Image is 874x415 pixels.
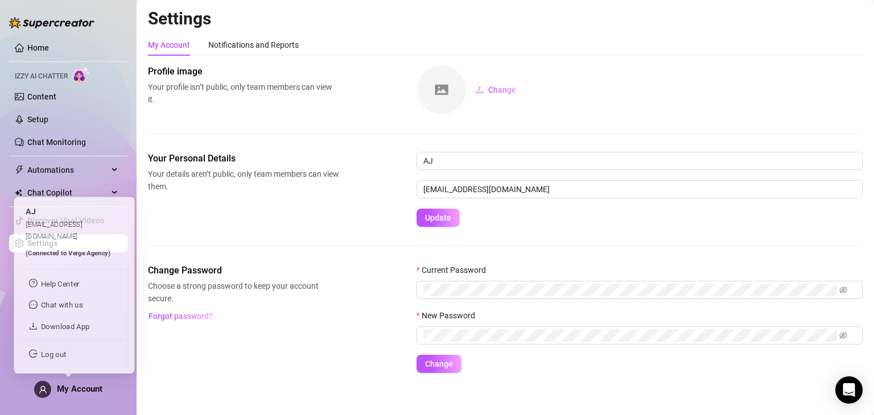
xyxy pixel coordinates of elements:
li: Log out [18,345,131,363]
span: Your Personal Details [148,152,339,165]
a: Log out [39,349,67,358]
span: Forgot password? [149,312,213,321]
span: Profile image [148,65,339,78]
span: Choose a strong password to keep your account secure. [148,280,339,305]
a: Home [27,43,49,52]
img: square-placeholder.png [417,65,466,114]
span: AJ [23,198,34,208]
span: message [27,297,36,306]
a: Download App [39,320,91,329]
label: Current Password [417,264,493,276]
span: (Connected to Verge Agency ) [23,243,113,251]
span: Your profile isn’t public, only team members can view it. [148,81,339,106]
div: Notifications and Reports [208,39,299,51]
span: upload [476,86,484,94]
span: Chat Copilot [27,184,108,202]
a: Setup [27,115,48,124]
button: Forgot password? [148,307,213,325]
input: Enter new email [417,180,863,198]
label: New Password [417,309,483,322]
button: Update [417,209,460,227]
img: logo-BBDzfeDw.svg [9,17,94,28]
span: Change [425,359,453,368]
span: Chat with us [39,297,84,306]
span: [EMAIL_ADDRESS][DOMAIN_NAME] [23,212,83,233]
span: user [39,385,47,394]
span: eye-invisible [839,331,847,339]
span: Change Password [148,264,339,277]
span: Change [488,85,516,94]
input: New Password [423,329,837,342]
input: Enter name [417,152,863,170]
img: AI Chatter [72,67,90,83]
input: Current Password [423,284,837,296]
a: Content [27,92,56,101]
button: Change [467,81,525,99]
span: Update [425,213,451,222]
div: Open Intercom Messenger [835,376,863,404]
span: My Account [57,384,102,394]
span: eye-invisible [839,286,847,294]
a: Help Center [39,275,80,284]
span: Your details aren’t public, only team members can view them. [148,168,339,193]
h2: Settings [148,8,863,30]
span: Automations [27,161,108,179]
span: thunderbolt [15,165,24,175]
button: Change [417,355,461,373]
span: Izzy AI Chatter [15,71,68,82]
a: Chat Monitoring [27,138,86,147]
div: My Account [148,39,190,51]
